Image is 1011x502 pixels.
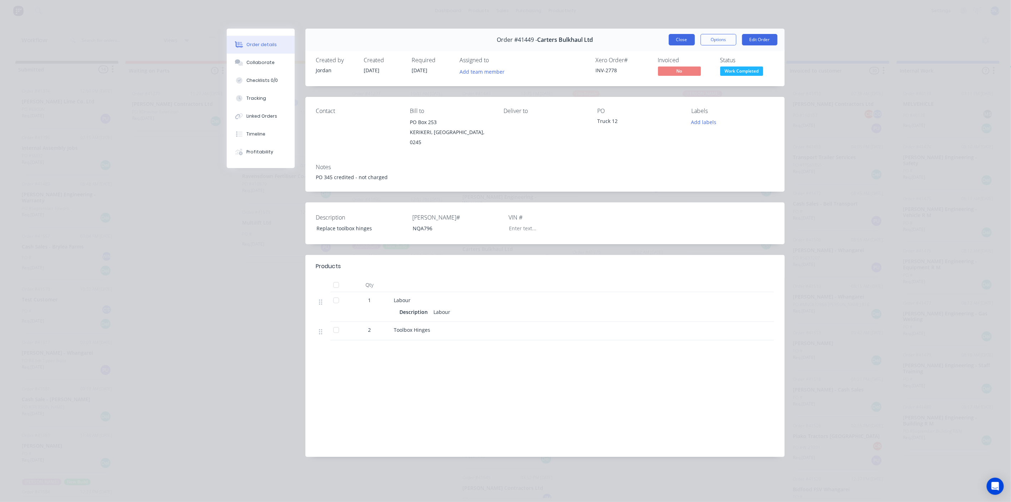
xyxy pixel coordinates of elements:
button: Options [701,34,736,45]
div: Assigned to [460,57,531,64]
div: Qty [348,278,391,292]
div: PO Box 253KERIKERI, [GEOGRAPHIC_DATA], 0245 [410,117,492,147]
div: Order details [246,41,277,48]
div: Labels [691,108,774,114]
div: PO 345 credited - not charged [316,173,774,181]
button: Collaborate [227,54,295,72]
button: Add team member [456,67,508,76]
span: Carters Bulkhaul Ltd [537,36,593,43]
span: [DATE] [412,67,428,74]
div: Labour [431,307,453,317]
button: Timeline [227,125,295,143]
div: Notes [316,164,774,171]
div: Xero Order # [596,57,649,64]
div: Open Intercom Messenger [987,478,1004,495]
span: No [658,67,701,75]
button: Add labels [687,117,720,127]
div: KERIKERI, [GEOGRAPHIC_DATA], 0245 [410,127,492,147]
div: Truck 12 [598,117,680,127]
button: Edit Order [742,34,777,45]
div: NQA796 [407,223,496,233]
label: VIN # [509,213,598,222]
div: Tracking [246,95,266,102]
button: Work Completed [720,67,763,77]
div: Status [720,57,774,64]
div: Deliver to [504,108,586,114]
span: [DATE] [364,67,380,74]
div: Required [412,57,451,64]
button: Add team member [460,67,509,76]
span: 2 [368,326,371,334]
button: Order details [227,36,295,54]
div: PO [598,108,680,114]
div: Profitability [246,149,273,155]
span: Order #41449 - [497,36,537,43]
div: Created [364,57,403,64]
span: Work Completed [720,67,763,75]
div: Linked Orders [246,113,277,119]
div: Contact [316,108,398,114]
div: Description [400,307,431,317]
span: Labour [394,297,411,304]
label: [PERSON_NAME]# [412,213,502,222]
div: Products [316,262,341,271]
button: Checklists 0/0 [227,72,295,89]
span: 1 [368,296,371,304]
button: Tracking [227,89,295,107]
div: Timeline [246,131,265,137]
div: Bill to [410,108,492,114]
button: Linked Orders [227,107,295,125]
div: INV-2778 [596,67,649,74]
div: Checklists 0/0 [246,77,278,84]
button: Profitability [227,143,295,161]
div: PO Box 253 [410,117,492,127]
label: Description [316,213,406,222]
div: Replace toolbox hinges [311,223,400,233]
button: Close [669,34,695,45]
div: Jordan [316,67,355,74]
div: Invoiced [658,57,712,64]
span: Toolbox Hinges [394,326,431,333]
div: Collaborate [246,59,275,66]
div: Created by [316,57,355,64]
